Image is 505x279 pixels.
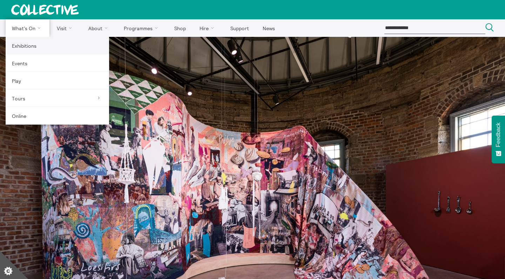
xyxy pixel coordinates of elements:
a: Tours [6,89,109,107]
a: Programmes [118,19,167,37]
a: Online [6,107,109,125]
a: What's On [6,19,49,37]
a: News [256,19,281,37]
a: Hire [194,19,223,37]
a: Shop [168,19,192,37]
a: Support [224,19,255,37]
a: Visit [51,19,81,37]
button: Feedback - Show survey [492,115,505,163]
a: Events [6,54,109,72]
a: About [82,19,116,37]
span: Feedback [495,122,501,147]
a: Play [6,72,109,89]
a: Exhibitions [6,37,109,54]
